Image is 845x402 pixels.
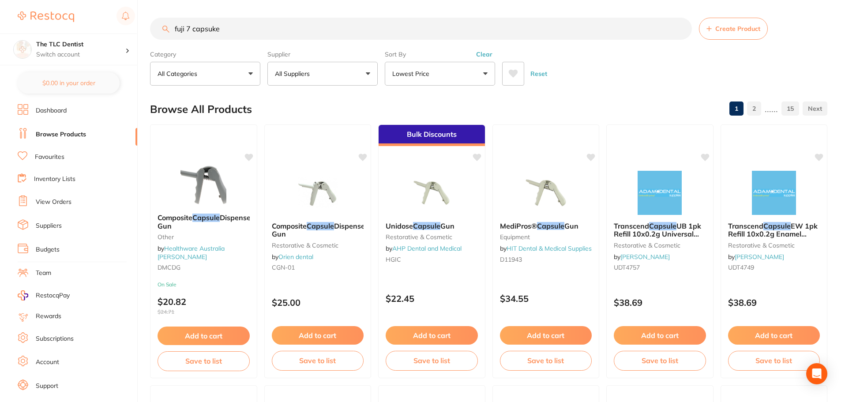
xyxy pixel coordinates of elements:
[500,222,537,230] span: MediPros®
[564,222,578,230] span: Gun
[413,222,440,230] em: Capsule
[34,175,75,184] a: Inventory Lists
[392,69,433,78] p: Lowest Price
[158,282,250,288] small: On Sale
[386,293,478,304] p: $22.45
[649,222,676,230] em: Capsule
[379,125,485,146] div: Bulk Discounts
[392,244,462,252] a: AHP Dental and Medical
[763,222,791,230] em: Capsule
[620,253,670,261] a: [PERSON_NAME]
[517,171,575,215] img: MediPros® Capsule Gun
[158,214,250,230] b: Composite Capsule Dispenser Gun
[150,18,692,40] input: Search Products
[386,326,478,345] button: Add to cart
[158,351,250,371] button: Save to list
[158,213,253,230] span: Dispenser Gun
[272,263,295,271] span: CGN-01
[278,253,313,261] a: Orien dental
[192,213,220,222] em: Capsule
[272,297,364,308] p: $25.00
[36,382,58,391] a: Support
[36,245,60,254] a: Budgets
[36,334,74,343] a: Subscriptions
[36,269,51,278] a: Team
[500,233,592,240] small: equipment
[272,351,364,370] button: Save to list
[18,290,28,301] img: RestocqPay
[158,297,250,315] p: $20.82
[385,50,495,58] label: Sort By
[272,222,364,238] b: Composite Capsule Dispenser Gun
[36,50,125,59] p: Switch account
[158,69,201,78] p: All Categories
[631,171,688,215] img: Transcend Capsule UB 1pk Refill 10x0.2g Universal Body
[500,293,592,304] p: $34.55
[403,171,460,215] img: Unidose Capsule Gun
[614,242,706,249] small: restorative & cosmetic
[614,253,670,261] span: by
[289,171,346,215] img: Composite Capsule Dispenser Gun
[500,222,592,230] b: MediPros® Capsule Gun
[500,326,592,345] button: Add to cart
[728,326,820,345] button: Add to cart
[614,222,706,238] b: Transcend Capsule UB 1pk Refill 10x0.2g Universal Body
[267,62,378,86] button: All Suppliers
[272,253,313,261] span: by
[473,50,495,58] button: Clear
[36,222,62,230] a: Suppliers
[158,263,180,271] span: DMCDG
[36,312,61,321] a: Rewards
[272,326,364,345] button: Add to cart
[158,244,225,260] span: by
[36,358,59,367] a: Account
[728,351,820,370] button: Save to list
[614,297,706,308] p: $38.69
[500,255,522,263] span: D11943
[175,162,232,207] img: Composite Capsule Dispenser Gun
[386,222,478,230] b: Unidose Capsule Gun
[715,25,760,32] span: Create Product
[150,62,260,86] button: All Categories
[158,309,250,315] span: $24.71
[500,351,592,370] button: Save to list
[614,326,706,345] button: Add to cart
[158,233,250,240] small: other
[507,244,592,252] a: HIT Dental & Medical Supplies
[35,153,64,162] a: Favourites
[275,69,313,78] p: All Suppliers
[728,297,820,308] p: $38.69
[765,104,778,114] p: ......
[614,222,649,230] span: Transcend
[14,41,31,58] img: The TLC Dentist
[806,363,827,384] div: Open Intercom Messenger
[385,62,495,86] button: Lowest Price
[36,198,71,207] a: View Orders
[158,327,250,345] button: Add to cart
[158,213,192,222] span: Composite
[728,222,763,230] span: Transcend
[735,253,784,261] a: [PERSON_NAME]
[386,233,478,240] small: restorative & cosmetic
[150,103,252,116] h2: Browse All Products
[728,222,820,238] b: Transcend Capsule EW 1pk Refill 10x0.2g Enamel White
[272,222,368,238] span: Dispenser Gun
[728,253,784,261] span: by
[386,255,401,263] span: HGIC
[614,222,701,247] span: UB 1pk Refill 10x0.2g Universal Body
[18,11,74,22] img: Restocq Logo
[18,72,120,94] button: $0.00 in your order
[745,171,803,215] img: Transcend Capsule EW 1pk Refill 10x0.2g Enamel White
[307,222,334,230] em: Capsule
[614,351,706,370] button: Save to list
[386,222,413,230] span: Unidose
[36,291,70,300] span: RestocqPay
[528,62,550,86] button: Reset
[272,222,307,230] span: Composite
[272,242,364,249] small: restorative & cosmetic
[18,7,74,27] a: Restocq Logo
[537,222,564,230] em: Capsule
[386,244,462,252] span: by
[36,130,86,139] a: Browse Products
[36,40,125,49] h4: The TLC Dentist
